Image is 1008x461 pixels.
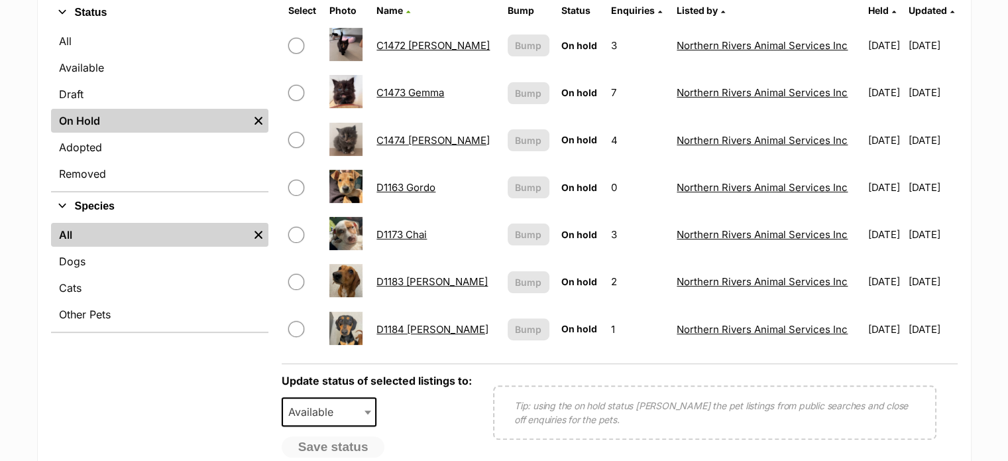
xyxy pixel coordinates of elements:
[51,276,268,300] a: Cats
[51,198,268,215] button: Species
[561,276,597,287] span: On hold
[51,302,268,326] a: Other Pets
[376,323,488,336] a: D1184 [PERSON_NAME]
[515,86,541,100] span: Bump
[908,23,956,68] td: [DATE]
[561,229,597,240] span: On hold
[376,275,488,288] a: D1183 [PERSON_NAME]
[515,133,541,147] span: Bump
[677,275,848,288] a: Northern Rivers Animal Services Inc
[515,38,541,52] span: Bump
[376,39,490,52] a: C1472 [PERSON_NAME]
[508,129,549,151] button: Bump
[908,212,956,257] td: [DATE]
[677,5,718,16] span: Listed by
[868,5,889,16] span: Held
[863,259,907,304] td: [DATE]
[606,306,670,352] td: 1
[677,39,848,52] a: Northern Rivers Animal Services Inc
[508,271,549,293] button: Bump
[868,5,896,16] a: Held
[561,182,597,193] span: On hold
[677,86,848,99] a: Northern Rivers Animal Services Inc
[908,70,956,115] td: [DATE]
[376,134,490,147] a: C1474 [PERSON_NAME]
[677,5,725,16] a: Listed by
[51,220,268,332] div: Species
[282,436,385,458] button: Save status
[249,109,268,133] a: Remove filter
[611,5,655,16] span: translation missing: en.admin.listings.index.attributes.enquiries
[51,249,268,273] a: Dogs
[606,165,670,210] td: 0
[51,223,249,247] a: All
[515,275,541,289] span: Bump
[51,109,249,133] a: On Hold
[606,117,670,163] td: 4
[51,27,268,191] div: Status
[51,29,268,53] a: All
[282,397,377,427] span: Available
[908,306,956,352] td: [DATE]
[282,374,472,387] label: Update status of selected listings to:
[283,403,347,421] span: Available
[376,5,403,16] span: Name
[863,70,907,115] td: [DATE]
[606,70,670,115] td: 7
[508,82,549,104] button: Bump
[677,181,848,194] a: Northern Rivers Animal Services Inc
[863,212,907,257] td: [DATE]
[508,34,549,56] button: Bump
[514,399,915,427] p: Tip: using the on hold status [PERSON_NAME] the pet listings from public searches and close off e...
[51,4,268,21] button: Status
[908,259,956,304] td: [DATE]
[561,40,597,51] span: On hold
[677,134,848,147] a: Northern Rivers Animal Services Inc
[677,228,848,241] a: Northern Rivers Animal Services Inc
[606,23,670,68] td: 3
[908,5,954,16] a: Updated
[51,162,268,186] a: Removed
[515,228,541,241] span: Bump
[908,165,956,210] td: [DATE]
[515,322,541,336] span: Bump
[908,5,946,16] span: Updated
[51,82,268,106] a: Draft
[51,56,268,80] a: Available
[51,135,268,159] a: Adopted
[376,86,444,99] a: C1473 Gemma
[561,134,597,145] span: On hold
[249,223,268,247] a: Remove filter
[376,228,427,241] a: D1173 Chai
[508,176,549,198] button: Bump
[376,5,410,16] a: Name
[376,181,435,194] a: D1163 Gordo
[908,117,956,163] td: [DATE]
[606,212,670,257] td: 3
[508,318,549,340] button: Bump
[561,323,597,334] span: On hold
[677,323,848,336] a: Northern Rivers Animal Services Inc
[863,306,907,352] td: [DATE]
[561,87,597,98] span: On hold
[611,5,662,16] a: Enquiries
[606,259,670,304] td: 2
[863,117,907,163] td: [DATE]
[863,23,907,68] td: [DATE]
[515,180,541,194] span: Bump
[508,224,549,245] button: Bump
[863,165,907,210] td: [DATE]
